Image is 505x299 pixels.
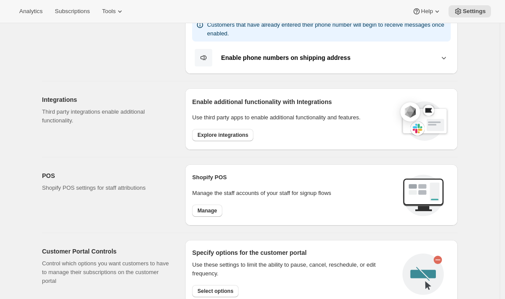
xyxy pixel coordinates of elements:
button: Analytics [14,5,48,17]
span: Manage [197,207,217,214]
h2: Integrations [42,95,171,104]
div: Use these settings to limit the ability to pause, cancel, reschedule, or edit frequency. [192,261,396,278]
span: Analytics [19,8,42,15]
span: Help [421,8,433,15]
p: Manage the staff accounts of your staff for signup flows [192,189,396,198]
p: Control which options you want customers to have to manage their subscriptions on the customer po... [42,259,171,285]
p: Third party integrations enable additional functionality. [42,108,171,125]
button: Settings [449,5,491,17]
p: Shopify POS settings for staff attributions [42,184,171,192]
button: Explore integrations [192,129,253,141]
button: Subscriptions [49,5,95,17]
span: Select options [197,288,233,295]
span: Settings [463,8,486,15]
p: Customers that have already entered their phone number will begin to receive messages once enabled. [207,21,447,38]
button: Select options [192,285,238,297]
h2: Customer Portal Controls [42,247,171,256]
span: Explore integrations [197,132,248,139]
h2: Shopify POS [192,173,396,182]
h2: Enable additional functionality with Integrations [192,97,392,106]
h2: POS [42,171,171,180]
h2: Specify options for the customer portal [192,248,396,257]
button: Tools [97,5,130,17]
b: Enable phone numbers on shipping address [221,54,351,61]
span: Tools [102,8,116,15]
button: Enable phone numbers on shipping address [192,49,451,67]
button: Manage [192,205,222,217]
span: Subscriptions [55,8,90,15]
button: Help [407,5,447,17]
p: Use third party apps to enable additional functionality and features. [192,113,392,122]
